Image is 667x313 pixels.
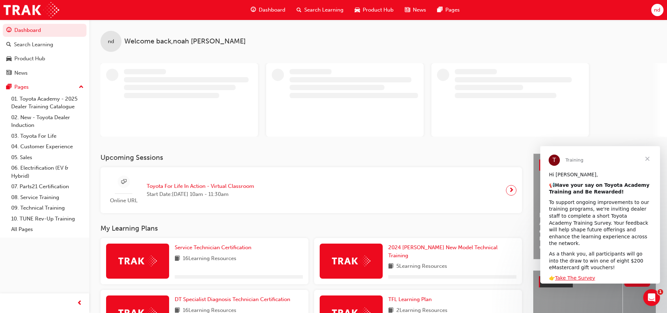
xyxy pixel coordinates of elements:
[363,6,394,14] span: Product Hub
[539,276,650,287] a: Product HubShow all
[304,6,343,14] span: Search Learning
[651,4,663,16] button: nd
[106,197,141,205] span: Online URL
[291,3,349,17] a: search-iconSearch Learning
[8,224,86,235] a: All Pages
[8,141,86,152] a: 04. Customer Experience
[3,38,86,51] a: Search Learning
[259,6,285,14] span: Dashboard
[643,289,660,306] iframe: Intercom live chat
[388,295,435,304] a: TFL Learning Plan
[14,55,45,63] div: Product Hub
[14,41,53,49] div: Search Learning
[175,244,251,251] span: Service Technician Certification
[6,56,12,62] span: car-icon
[100,154,522,162] h3: Upcoming Sessions
[147,190,254,198] span: Start Date: [DATE] 10am - 11:30am
[3,67,86,80] a: News
[355,6,360,14] span: car-icon
[3,22,86,81] button: DashboardSearch LearningProduct HubNews
[6,70,12,76] span: news-icon
[297,6,301,14] span: search-icon
[432,3,465,17] a: pages-iconPages
[251,6,256,14] span: guage-icon
[3,52,86,65] a: Product Hub
[413,6,426,14] span: News
[245,3,291,17] a: guage-iconDashboard
[8,213,86,224] a: 10. TUNE Rev-Up Training
[388,244,516,259] a: 2024 [PERSON_NAME] New Model Technical Training
[8,131,86,142] a: 03. Toyota For Life
[8,152,86,163] a: 05. Sales
[175,244,254,252] a: Service Technician Certification
[539,211,650,235] span: Help Shape the Future of Toyota Academy Training and Win an eMastercard!
[183,254,236,263] span: 16 Learning Resources
[8,163,86,181] a: 06. Electrification (EV & Hybrid)
[388,244,498,259] span: 2024 [PERSON_NAME] New Model Technical Training
[399,3,432,17] a: news-iconNews
[124,38,246,46] span: Welcome back , noah [PERSON_NAME]
[396,262,447,271] span: 5 Learning Resources
[175,295,293,304] a: DT Specialist Diagnosis Technician Certification
[108,38,114,46] span: nd
[175,254,180,263] span: book-icon
[8,181,86,192] a: 07. Parts21 Certification
[100,224,522,232] h3: My Learning Plans
[654,6,660,14] span: nd
[6,84,12,90] span: pages-icon
[349,3,399,17] a: car-iconProduct Hub
[539,159,650,171] a: Latest NewsShow all
[3,24,86,37] a: Dashboard
[8,192,86,203] a: 08. Service Training
[658,289,663,295] span: 1
[77,299,82,308] span: prev-icon
[539,235,650,251] span: Revolutionise the way you access and manage your learning resources.
[540,146,660,284] iframe: Intercom live chat message
[405,6,410,14] span: news-icon
[8,94,86,112] a: 01. Toyota Academy - 2025 Dealer Training Catalogue
[14,69,28,77] div: News
[3,81,86,94] button: Pages
[118,256,157,266] img: Trak
[121,178,126,186] span: sessionType_ONLINE_URL-icon
[445,6,460,14] span: Pages
[388,262,394,271] span: book-icon
[332,256,370,266] img: Trak
[437,6,443,14] span: pages-icon
[388,296,432,302] span: TFL Learning Plan
[8,203,86,213] a: 09. Technical Training
[14,83,29,91] div: Pages
[6,27,12,34] span: guage-icon
[8,112,86,131] a: 02. New - Toyota Dealer Induction
[79,83,84,92] span: up-icon
[533,154,656,259] a: Latest NewsShow allHelp Shape the Future of Toyota Academy Training and Win an eMastercard!Revolu...
[106,173,516,207] a: Online URLToyota For Life In Action - Virtual ClassroomStart Date:[DATE] 10am - 11:30am
[175,296,290,302] span: DT Specialist Diagnosis Technician Certification
[509,185,514,195] span: next-icon
[147,182,254,190] span: Toyota For Life In Action - Virtual Classroom
[4,2,59,18] img: Trak
[6,42,11,48] span: search-icon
